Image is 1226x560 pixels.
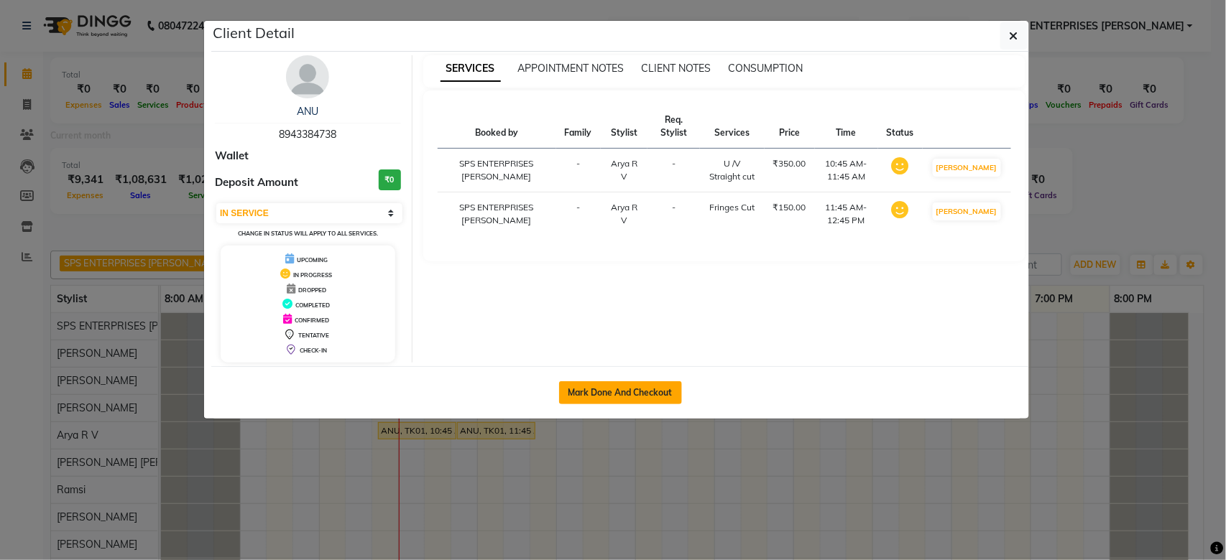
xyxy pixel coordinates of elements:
th: Services [700,105,765,149]
th: Status [878,105,923,149]
span: APPOINTMENT NOTES [518,62,624,75]
span: TENTATIVE [298,332,329,339]
span: COMPLETED [295,302,330,309]
td: - [647,149,700,192]
span: Deposit Amount [215,174,298,191]
div: Fringes Cut [709,201,756,214]
span: DROPPED [298,286,326,294]
a: ANU [297,105,318,118]
span: CHECK-IN [300,347,327,354]
th: Price [765,105,815,149]
img: avatar [286,55,329,98]
span: IN PROGRESS [293,271,332,279]
th: Req. Stylist [647,105,700,149]
span: Wallet [215,148,249,164]
div: ₹350.00 [773,157,806,170]
span: CLIENT NOTES [642,62,711,75]
div: ₹150.00 [773,201,806,214]
td: 10:45 AM-11:45 AM [815,149,878,192]
h3: ₹0 [379,169,401,190]
button: [PERSON_NAME] [933,202,1001,220]
span: CONFIRMED [295,317,329,324]
div: U /V Straight cut [709,157,756,183]
td: - [556,149,601,192]
td: - [556,192,601,236]
small: Change in status will apply to all services. [238,230,378,237]
td: - [647,192,700,236]
td: SPS ENTERPRISES [PERSON_NAME] [438,192,556,236]
span: 8943384738 [279,128,336,141]
td: SPS ENTERPRISES [PERSON_NAME] [438,149,556,192]
span: CONSUMPTION [729,62,803,75]
span: Arya R V [611,202,637,225]
span: Arya R V [611,158,637,182]
button: [PERSON_NAME] [933,159,1001,177]
th: Booked by [438,105,556,149]
th: Family [556,105,601,149]
span: SERVICES [441,56,501,82]
td: 11:45 AM-12:45 PM [815,192,878,236]
h5: Client Detail [213,22,295,44]
th: Stylist [601,105,648,149]
span: UPCOMING [297,256,328,263]
th: Time [815,105,878,149]
button: Mark Done And Checkout [559,381,682,404]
